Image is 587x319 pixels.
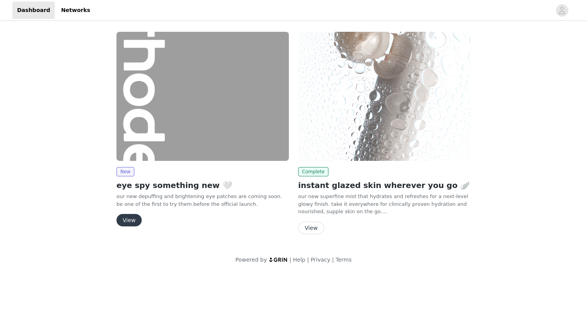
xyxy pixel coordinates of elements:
[332,257,334,263] span: |
[116,167,134,176] span: New
[298,32,471,161] img: rhode skin
[298,222,324,234] button: View
[12,2,55,19] a: Dashboard
[235,257,267,263] span: Powered by
[116,193,289,208] p: our new depuffing and brightening eye patches are coming soon. be one of the first to try them be...
[298,225,324,231] a: View
[269,257,288,262] img: logo
[116,214,142,226] button: View
[290,257,292,263] span: |
[116,179,289,191] h2: eye spy something new 🤍
[298,193,471,216] p: our new superfine mist that hydrates and refreshes for a next-level glowy finish. take it everywh...
[558,4,566,17] div: avatar
[298,179,471,191] h2: instant glazed skin wherever you go 🪽
[307,257,309,263] span: |
[116,32,289,161] img: rhode skin
[335,257,351,263] a: Terms
[56,2,95,19] a: Networks
[298,167,328,176] span: Complete
[311,257,330,263] a: Privacy
[116,217,142,223] a: View
[293,257,306,263] a: Help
